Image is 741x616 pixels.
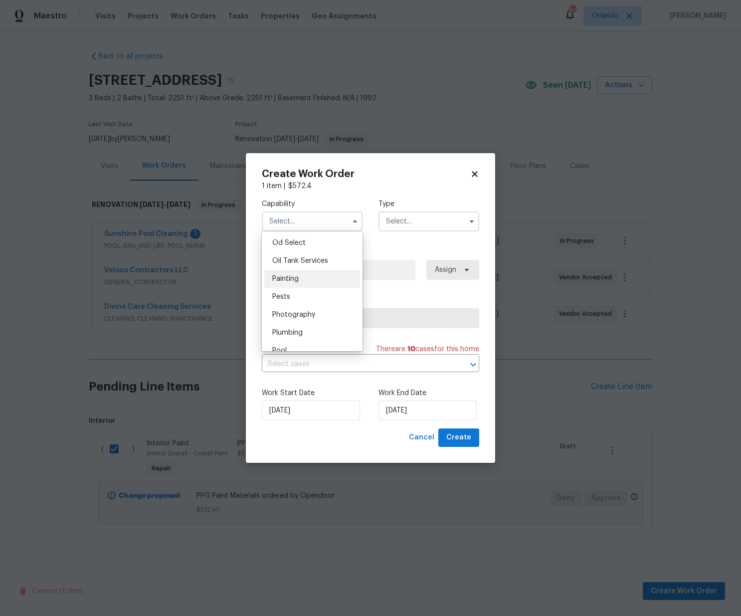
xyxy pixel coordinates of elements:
[262,296,479,306] label: Trade Partner
[435,265,456,275] span: Assign
[378,211,479,231] input: Select...
[409,431,434,444] span: Cancel
[378,401,477,420] input: M/D/YYYY
[272,347,287,354] span: Pool
[272,311,315,318] span: Photography
[262,388,363,398] label: Work Start Date
[446,431,471,444] span: Create
[376,344,479,354] span: There are case s for this home
[262,247,479,257] label: Work Order Manager
[262,199,363,209] label: Capability
[438,428,479,447] button: Create
[466,215,478,227] button: Show options
[262,401,360,420] input: M/D/YYYY
[378,388,479,398] label: Work End Date
[272,275,299,282] span: Painting
[272,239,306,246] span: Od Select
[407,346,415,353] span: 10
[349,215,361,227] button: Hide options
[262,181,479,191] div: 1 item |
[466,358,480,372] button: Open
[272,257,328,264] span: Oil Tank Services
[262,211,363,231] input: Select...
[270,313,471,323] span: Select trade partner
[288,183,312,190] span: $ 572.4
[272,293,290,300] span: Pests
[378,199,479,209] label: Type
[272,329,303,336] span: Plumbing
[262,169,470,179] h2: Create Work Order
[262,357,451,372] input: Select cases
[405,428,438,447] button: Cancel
